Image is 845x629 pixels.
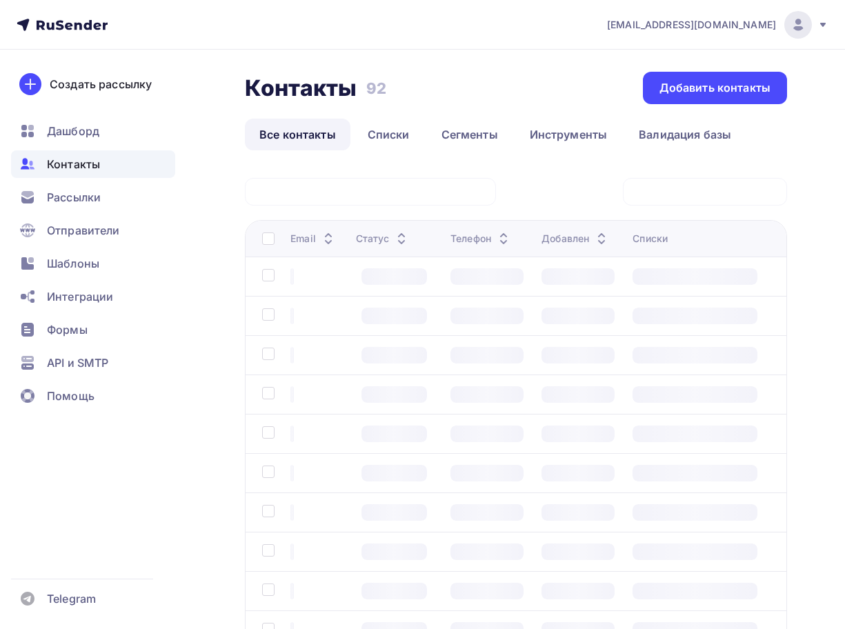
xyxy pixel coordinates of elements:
a: Формы [11,316,175,343]
a: Валидация базы [624,119,746,150]
span: Telegram [47,590,96,607]
a: [EMAIL_ADDRESS][DOMAIN_NAME] [607,11,828,39]
a: Рассылки [11,183,175,211]
span: Дашборд [47,123,99,139]
a: Дашборд [11,117,175,145]
span: Рассылки [47,189,101,206]
span: API и SMTP [47,355,108,371]
a: Шаблоны [11,250,175,277]
a: Списки [353,119,424,150]
div: Добавлен [541,232,610,246]
span: Интеграции [47,288,113,305]
h3: 92 [366,79,386,98]
a: Отправители [11,217,175,244]
span: Шаблоны [47,255,99,272]
a: Сегменты [427,119,513,150]
a: Контакты [11,150,175,178]
a: Инструменты [515,119,622,150]
a: Все контакты [245,119,350,150]
div: Телефон [450,232,512,246]
span: Отправители [47,222,120,239]
span: Формы [47,321,88,338]
span: [EMAIL_ADDRESS][DOMAIN_NAME] [607,18,776,32]
div: Добавить контакты [659,80,771,96]
div: Статус [356,232,410,246]
div: Списки [633,232,668,246]
span: Помощь [47,388,95,404]
div: Email [290,232,337,246]
h2: Контакты [245,74,357,102]
span: Контакты [47,156,100,172]
div: Создать рассылку [50,76,152,92]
